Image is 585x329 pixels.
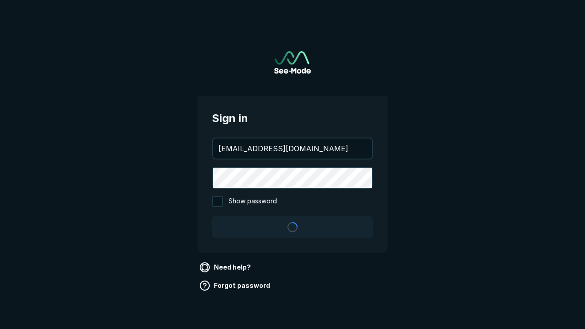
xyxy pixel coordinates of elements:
img: See-Mode Logo [274,51,311,74]
span: Sign in [212,110,373,127]
a: Forgot password [197,278,274,293]
input: your@email.com [213,138,372,159]
a: Need help? [197,260,255,275]
span: Show password [229,196,277,207]
a: Go to sign in [274,51,311,74]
